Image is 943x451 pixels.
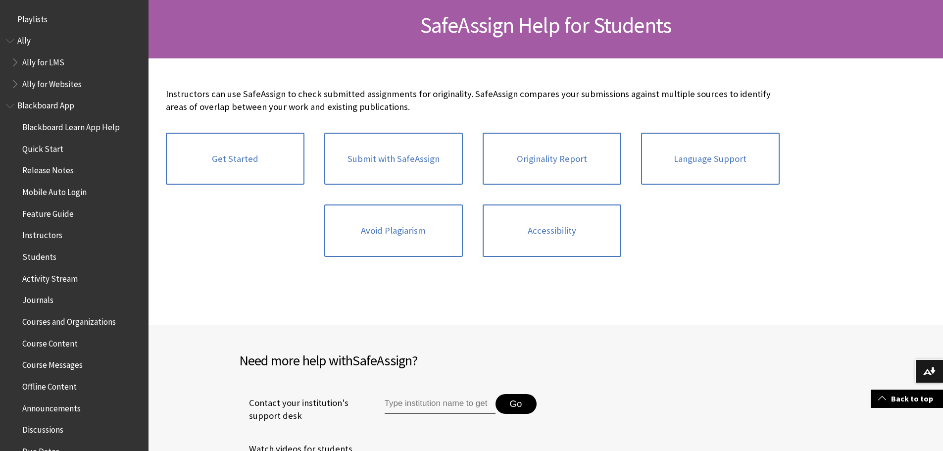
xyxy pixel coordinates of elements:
[22,270,78,284] span: Activity Stream
[22,76,82,89] span: Ally for Websites
[22,335,78,349] span: Course Content
[6,33,143,93] nav: Book outline for Anthology Ally Help
[22,119,120,132] span: Blackboard Learn App Help
[22,205,74,219] span: Feature Guide
[22,141,63,154] span: Quick Start
[22,227,62,241] span: Instructors
[17,33,31,46] span: Ally
[22,400,81,413] span: Announcements
[324,204,463,257] a: Avoid Plagiarism
[166,133,304,185] a: Get Started
[17,98,74,111] span: Blackboard App
[483,133,621,185] a: Originality Report
[22,249,56,262] span: Students
[239,350,546,371] h2: Need more help with ?
[352,351,412,369] span: SafeAssign
[239,397,362,422] span: Contact your institution's support desk
[6,11,143,28] nav: Book outline for Playlists
[22,54,64,67] span: Ally for LMS
[496,394,537,414] button: Go
[22,421,63,435] span: Discussions
[324,133,463,185] a: Submit with SafeAssign
[166,88,780,113] p: Instructors can use SafeAssign to check submitted assignments for originality. SafeAssign compare...
[871,390,943,408] a: Back to top
[22,162,74,176] span: Release Notes
[483,204,621,257] a: Accessibility
[385,394,496,414] input: Type institution name to get support
[22,378,77,392] span: Offline Content
[420,11,672,39] span: SafeAssign Help for Students
[22,313,116,327] span: Courses and Organizations
[22,184,87,197] span: Mobile Auto Login
[641,133,780,185] a: Language Support
[17,11,48,24] span: Playlists
[22,292,53,305] span: Journals
[22,357,83,370] span: Course Messages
